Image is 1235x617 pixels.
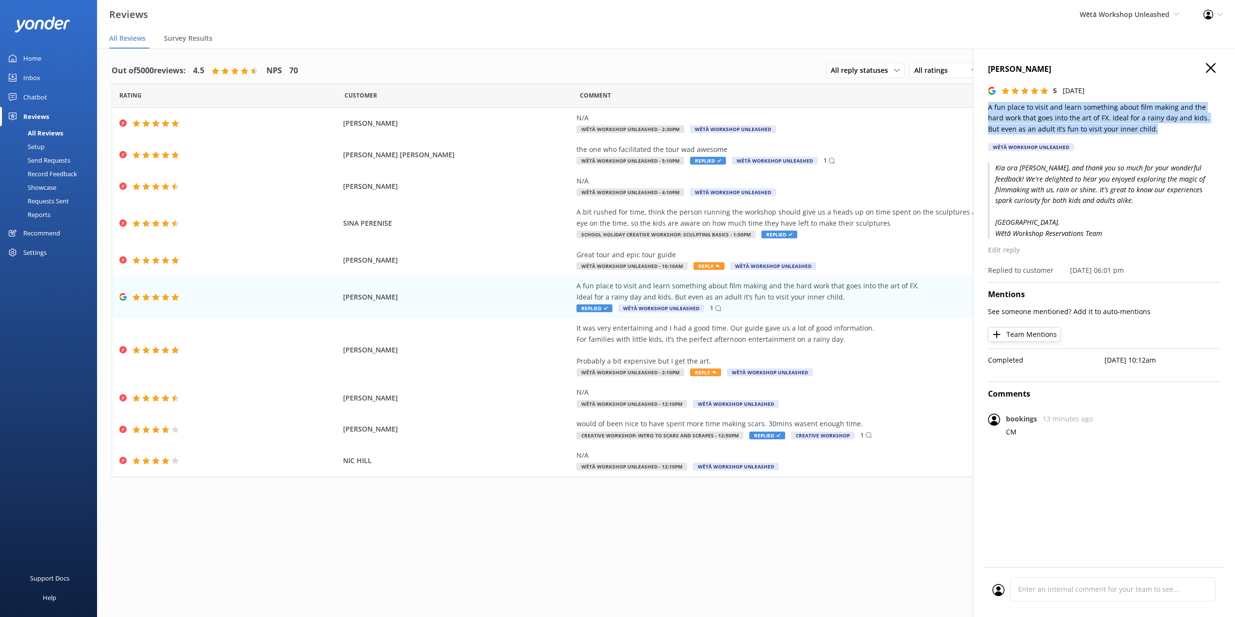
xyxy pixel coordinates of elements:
[112,65,186,77] h4: Out of 5000 reviews:
[732,157,818,165] span: Wētā Workshop Unleashed
[988,355,1104,366] p: Completed
[6,181,97,194] a: Showcase
[6,208,97,221] a: Reports
[1006,414,1037,424] h5: bookings
[988,288,1220,301] h4: Mentions
[109,7,148,22] h3: Reviews
[6,153,97,167] a: Send Requests
[988,306,1220,317] p: See someone mentioned? Add it to auto-mentions
[23,107,49,126] div: Reviews
[576,262,688,270] span: Wētā Workshop Unleashed - 10:10am
[119,91,142,100] span: Date
[1080,10,1169,19] span: Wētā Workshop Unleashed
[23,49,41,68] div: Home
[730,262,816,270] span: Wētā Workshop Unleashed
[109,33,146,43] span: All Reviews
[343,345,572,355] span: [PERSON_NAME]
[576,157,684,165] span: Wētā Workshop Unleashed - 5:10pm
[6,208,50,221] div: Reports
[690,368,721,376] span: Reply
[693,262,725,270] span: Reply
[693,400,779,408] span: Wētā Workshop Unleashed
[618,304,704,312] span: Wētā Workshop Unleashed
[6,194,97,208] a: Requests Sent
[992,584,1004,596] img: user_profile.svg
[6,140,97,153] a: Setup
[580,91,611,100] span: Question
[988,63,1220,76] h4: [PERSON_NAME]
[6,167,97,181] a: Record Feedback
[761,231,797,238] span: Replied
[343,150,572,160] span: [PERSON_NAME] [PERSON_NAME]
[6,167,77,181] div: Record Feedback
[343,118,572,129] span: [PERSON_NAME]
[727,368,813,376] span: Wētā Workshop Unleashed
[690,125,776,133] span: Wētā Workshop Unleashed
[576,387,1018,398] div: N/A
[1070,265,1124,276] p: [DATE] 06:01 pm
[576,176,1018,186] div: N/A
[43,588,56,607] div: Help
[23,223,60,243] div: Recommend
[576,113,1018,123] div: N/A
[914,65,954,76] span: All ratings
[690,188,776,196] span: Wētā Workshop Unleashed
[576,418,1018,429] div: would of been nice to have spent more time making scars. 30mins wasent enough time.
[6,153,70,167] div: Send Requests
[343,255,572,266] span: [PERSON_NAME]
[576,281,1018,302] div: A fun place to visit and learn something about film making and the hard work that goes into the a...
[1063,85,1085,96] p: [DATE]
[576,144,1018,155] div: the one who facilitated the tour wad awesome
[576,323,1018,367] div: It was very entertaining and I had a good time. Our guide gave us a lot of good information. For ...
[23,87,47,107] div: Chatbot
[576,188,684,196] span: Wētā Workshop Unleashed - 4:10pm
[1043,414,1093,424] p: 13 minutes ago
[988,163,1220,239] p: Kia ora [PERSON_NAME], and thank you so much for your wonderful feedback! We're delighted to hear...
[1006,427,1220,437] p: CM
[576,400,687,408] span: Wētā Workshop Unleashed - 12:10pm
[1053,86,1057,95] span: 5
[289,65,298,77] h4: 70
[343,218,572,229] span: SINA PERENISE
[576,207,1018,229] div: A bit rushed for time, think the person running the workshop should give us a heads up on time sp...
[576,432,743,439] span: Creative Workshop: Intro to Scars and Scrapes - 12:50pm
[6,194,69,208] div: Requests Sent
[988,265,1054,276] p: Replied to customer
[576,463,687,470] span: Wētā Workshop Unleashed - 12:10pm
[343,292,572,302] span: [PERSON_NAME]
[988,245,1220,255] p: Edit reply
[345,91,377,100] span: Date
[266,65,282,77] h4: NPS
[6,126,97,140] a: All Reviews
[343,424,572,434] span: [PERSON_NAME]
[791,432,855,439] span: Creative Workshop
[6,126,63,140] div: All Reviews
[343,455,572,466] span: NIC HILL
[860,431,864,440] p: 1
[576,450,1018,461] div: N/A
[576,250,1018,260] div: Great tour and epic tour guide
[23,243,47,262] div: Settings
[576,304,612,312] span: Replied
[710,303,713,313] p: 1
[823,156,827,165] p: 1
[988,102,1220,134] p: A fun place to visit and learn something about film making and the hard work that goes into the a...
[988,414,1000,426] img: user_profile.svg
[1206,63,1216,74] button: Close
[6,181,56,194] div: Showcase
[30,568,69,588] div: Support Docs
[690,157,726,165] span: Replied
[193,65,204,77] h4: 4.5
[23,68,40,87] div: Inbox
[1104,355,1221,366] p: [DATE] 10:12am
[576,368,684,376] span: Wētā Workshop Unleashed - 2:10pm
[576,125,684,133] span: Wētā Workshop Unleashed - 2:30pm
[15,17,70,33] img: yonder-white-logo.png
[988,327,1061,342] button: Team Mentions
[693,463,779,470] span: Wētā Workshop Unleashed
[6,140,45,153] div: Setup
[988,388,1220,400] h4: Comments
[576,231,756,238] span: School Holiday Creative Workshop: Sculpting Basics - 1:50pm
[749,432,785,439] span: Replied
[988,143,1074,151] div: Wētā Workshop Unleashed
